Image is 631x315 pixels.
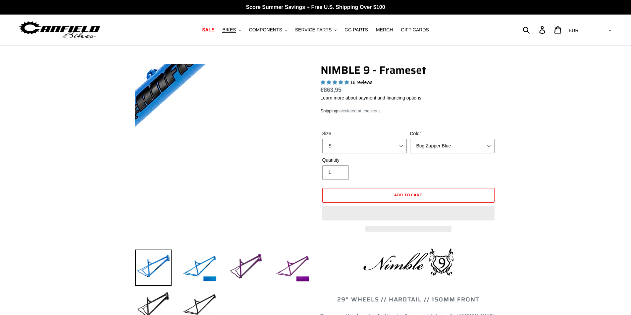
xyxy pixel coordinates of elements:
label: Size [322,130,407,137]
span: 18 reviews [350,80,372,85]
span: SERVICE PARTS [295,27,332,33]
label: Quantity [322,157,407,164]
span: SALE [202,27,214,33]
a: SALE [199,25,218,34]
a: Learn more about payment and financing options [321,95,421,100]
span: GG PARTS [344,27,368,33]
a: Shipping [321,108,338,114]
img: Canfield Bikes [18,20,101,40]
input: Search [526,22,543,37]
h1: NIMBLE 9 - Frameset [321,64,496,76]
button: SERVICE PARTS [292,25,340,34]
span: 29" WHEELS // HARDTAIL // 150MM FRONT [337,295,480,304]
span: Add to cart [394,192,423,198]
div: calculated at checkout. [321,108,496,114]
button: COMPONENTS [246,25,290,34]
img: Load image into Gallery viewer, NIMBLE 9 - Frameset [182,250,218,286]
a: MERCH [373,25,396,34]
label: Color [410,130,495,137]
img: Load image into Gallery viewer, NIMBLE 9 - Frameset [135,250,172,286]
span: 4.89 stars [321,80,350,85]
a: GIFT CARDS [397,25,432,34]
span: BIKES [222,27,236,33]
img: Load image into Gallery viewer, NIMBLE 9 - Frameset [228,250,264,286]
span: GIFT CARDS [401,27,429,33]
button: Add to cart [322,188,495,203]
a: GG PARTS [341,25,371,34]
span: MERCH [376,27,393,33]
button: BIKES [219,25,244,34]
span: COMPONENTS [249,27,282,33]
img: Load image into Gallery viewer, NIMBLE 9 - Frameset [274,250,311,286]
span: €863,95 [321,87,342,93]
